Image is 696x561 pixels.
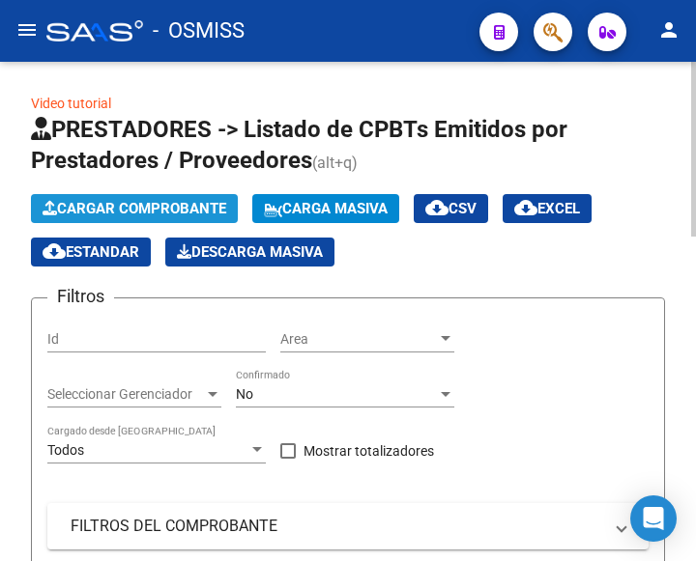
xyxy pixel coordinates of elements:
[165,238,334,266] button: Descarga Masiva
[252,194,399,223] button: Carga Masiva
[514,196,537,219] mat-icon: cloud_download
[657,18,681,42] mat-icon: person
[15,18,39,42] mat-icon: menu
[312,154,358,172] span: (alt+q)
[514,200,580,217] span: EXCEL
[153,10,245,52] span: - OSMISS
[47,283,114,310] h3: Filtros
[43,239,66,263] mat-icon: cloud_download
[236,386,253,402] span: No
[43,243,139,261] span: Estandar
[264,200,388,217] span: Carga Masiva
[177,243,323,261] span: Descarga Masiva
[31,96,111,111] a: Video tutorial
[425,200,477,217] span: CSV
[31,194,238,223] button: Cargar Comprobante
[31,238,151,266] button: Estandar
[47,386,204,403] span: Seleccionar Gerenciador
[280,331,437,348] span: Area
[31,116,567,174] span: PRESTADORES -> Listado de CPBTs Emitidos por Prestadores / Proveedores
[43,200,226,217] span: Cargar Comprobante
[71,516,602,537] mat-panel-title: FILTROS DEL COMPROBANTE
[630,495,677,542] div: Open Intercom Messenger
[47,503,649,549] mat-expansion-panel-header: FILTROS DEL COMPROBANTE
[47,442,84,458] span: Todos
[414,194,488,223] button: CSV
[425,196,449,219] mat-icon: cloud_download
[304,439,434,463] span: Mostrar totalizadores
[503,194,592,223] button: EXCEL
[165,238,334,266] app-download-masive: Descarga masiva de comprobantes (adjuntos)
